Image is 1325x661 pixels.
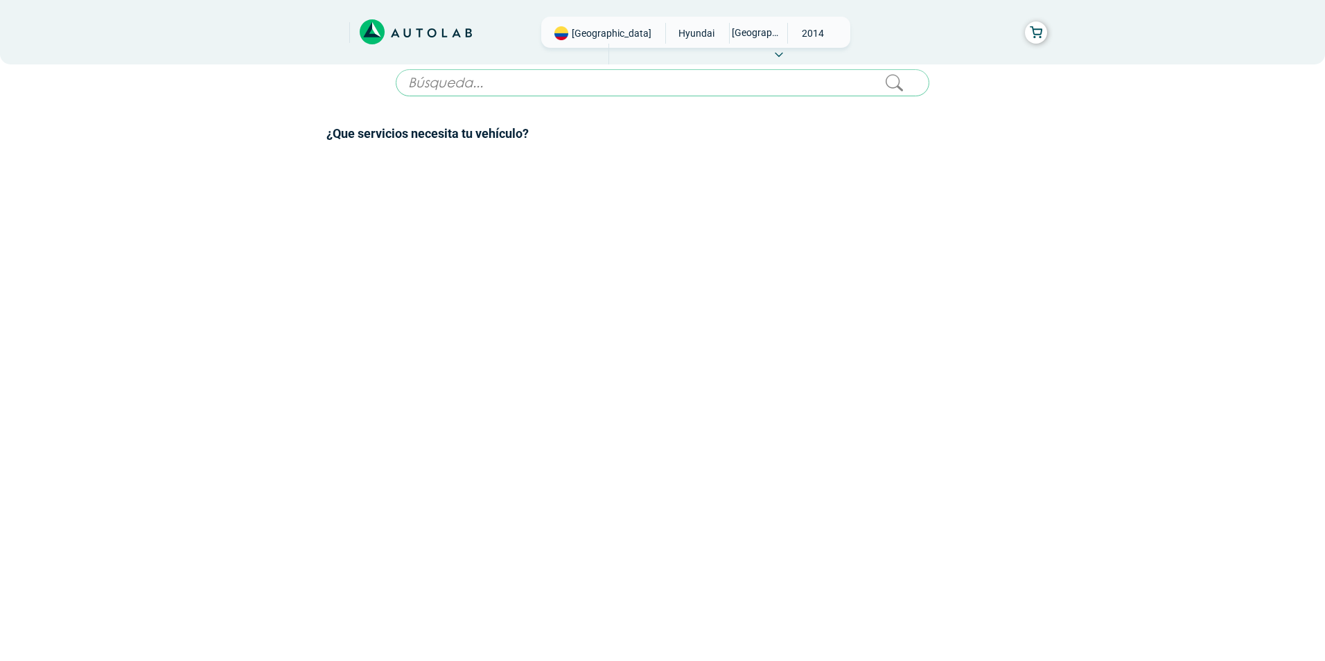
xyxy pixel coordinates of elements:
[730,23,779,42] span: [GEOGRAPHIC_DATA]
[396,69,929,96] input: Búsqueda...
[672,23,721,44] span: HYUNDAI
[554,26,568,40] img: Flag of COLOMBIA
[326,125,999,143] h2: ¿Que servicios necesita tu vehículo?
[788,23,837,44] span: 2014
[572,26,651,40] span: [GEOGRAPHIC_DATA]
